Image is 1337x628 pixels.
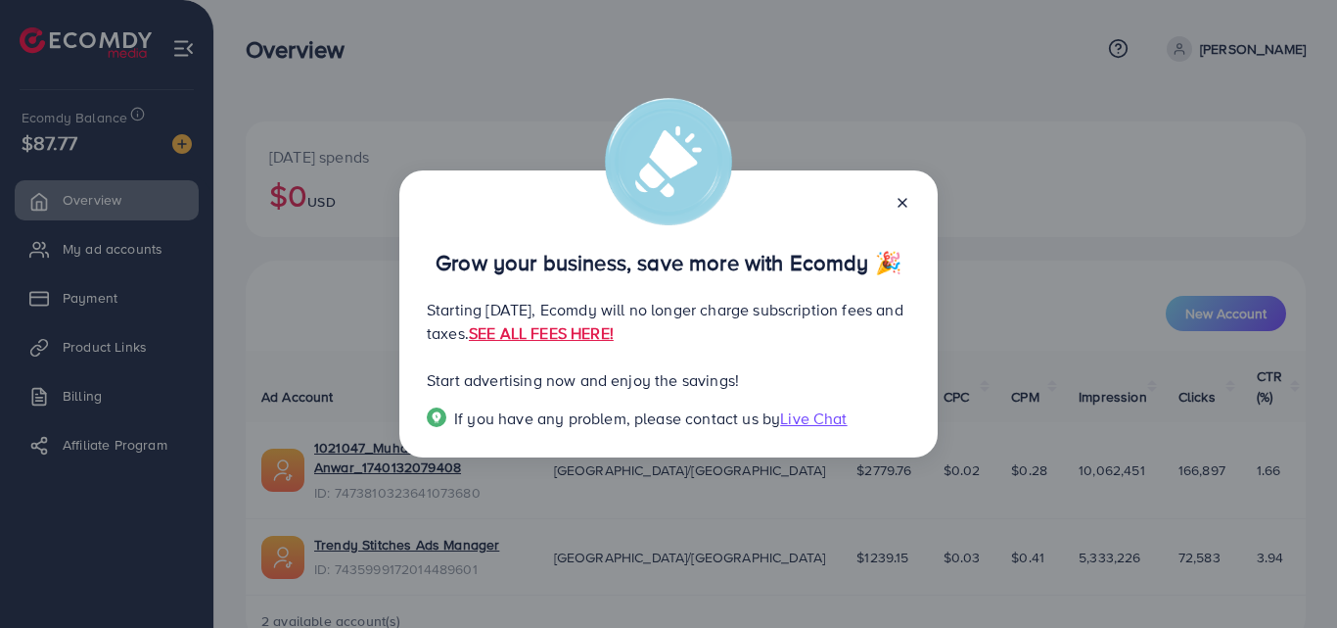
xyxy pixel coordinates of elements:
span: Live Chat [780,408,847,429]
img: Popup guide [427,408,446,427]
span: If you have any problem, please contact us by [454,408,780,429]
img: alert [605,98,732,225]
a: SEE ALL FEES HERE! [469,322,614,344]
p: Start advertising now and enjoy the savings! [427,368,910,392]
p: Starting [DATE], Ecomdy will no longer charge subscription fees and taxes. [427,298,910,345]
p: Grow your business, save more with Ecomdy 🎉 [427,251,910,274]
